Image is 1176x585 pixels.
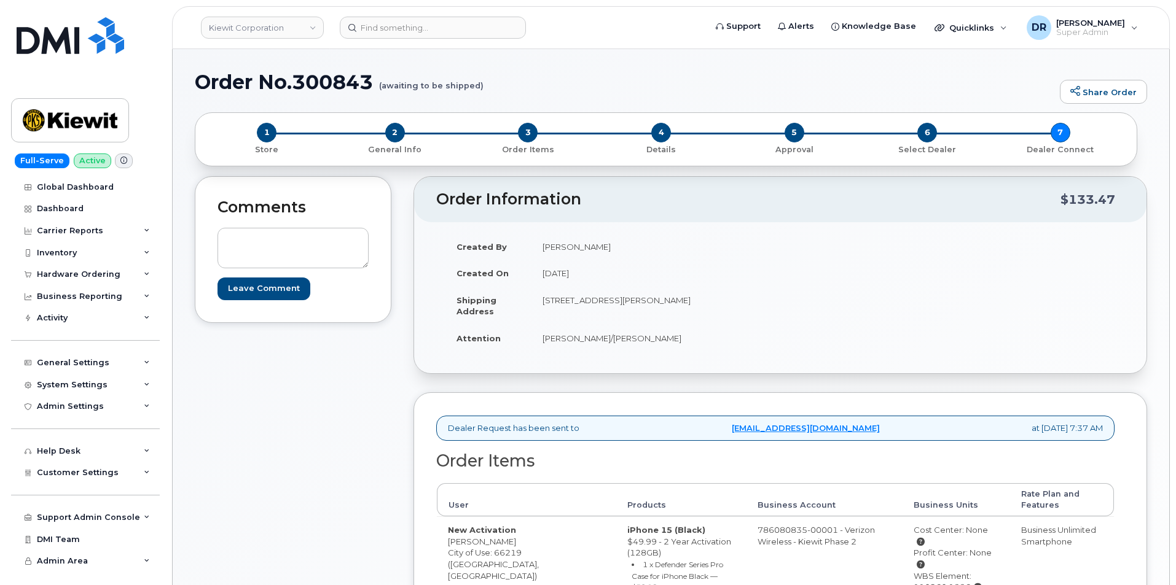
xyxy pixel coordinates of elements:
input: Leave Comment [218,277,310,300]
a: 3 Order Items [461,142,595,155]
td: [PERSON_NAME]/[PERSON_NAME] [531,325,771,352]
h1: Order No.300843 [195,71,1054,93]
a: [EMAIL_ADDRESS][DOMAIN_NAME] [732,422,880,434]
h2: Comments [218,199,369,216]
strong: New Activation [448,525,516,535]
span: 3 [518,123,538,142]
td: [DATE] [531,260,771,287]
p: General Info [334,144,457,155]
span: 5 [785,123,804,142]
td: [STREET_ADDRESS][PERSON_NAME] [531,287,771,325]
span: 6 [917,123,937,142]
strong: Created On [457,268,509,278]
a: 6 Select Dealer [861,142,994,155]
strong: Created By [457,242,507,252]
a: Share Order [1060,80,1147,104]
span: 2 [385,123,405,142]
span: 1 [257,123,276,142]
p: Details [600,144,723,155]
p: Store [210,144,324,155]
div: Dealer Request has been sent to at [DATE] 7:37 AM [436,416,1115,441]
a: 1 Store [205,142,329,155]
a: 2 General Info [329,142,462,155]
th: Rate Plan and Features [1010,483,1114,517]
td: [PERSON_NAME] [531,233,771,260]
th: Business Account [747,483,903,517]
p: Order Items [466,144,590,155]
th: Business Units [903,483,1010,517]
th: User [437,483,616,517]
strong: iPhone 15 (Black) [627,525,705,535]
a: 5 Approval [727,142,861,155]
span: 4 [651,123,671,142]
h2: Order Information [436,191,1060,208]
th: Products [616,483,747,517]
div: $133.47 [1060,188,1115,211]
p: Select Dealer [866,144,989,155]
p: Approval [732,144,856,155]
strong: Shipping Address [457,295,496,317]
small: (awaiting to be shipped) [379,71,484,90]
div: Cost Center: None [914,524,999,547]
h2: Order Items [436,452,1115,470]
div: Profit Center: None [914,547,999,570]
a: 4 Details [595,142,728,155]
strong: Attention [457,333,501,343]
